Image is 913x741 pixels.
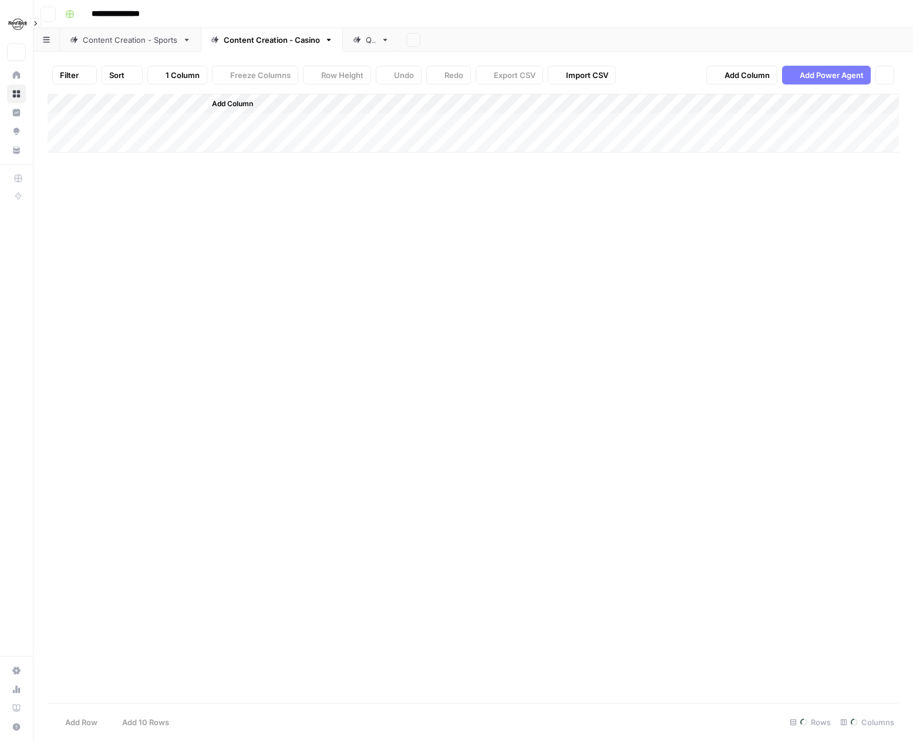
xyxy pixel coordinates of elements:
span: Filter [60,69,79,81]
a: Content Creation - Sports [60,28,201,52]
button: Freeze Columns [212,66,298,84]
span: Row Height [321,69,363,81]
a: Content Creation - Casino [201,28,343,52]
span: Redo [444,69,463,81]
span: Add Power Agent [800,69,864,81]
button: Undo [376,66,422,84]
button: Row Height [303,66,371,84]
div: Content Creation - Sports [83,34,178,46]
span: Add Row [65,716,97,728]
span: Add Column [725,69,770,81]
span: Freeze Columns [230,69,291,81]
div: Content Creation - Casino [224,34,320,46]
span: Undo [394,69,414,81]
a: Your Data [7,141,26,160]
button: Redo [426,66,471,84]
button: Add Column [197,96,258,111]
button: Add Row [48,713,105,732]
span: Add Column [212,99,253,109]
a: Home [7,66,26,84]
div: Rows [785,713,835,732]
button: Workspace: Hard Rock Digital [7,9,26,39]
button: Import CSV [548,66,616,84]
a: Insights [7,103,26,122]
span: Sort [109,69,124,81]
div: Columns [835,713,899,732]
button: 1 Column [147,66,207,84]
a: Opportunities [7,122,26,141]
img: Hard Rock Digital Logo [7,13,28,35]
span: Add 10 Rows [122,716,169,728]
a: QA [343,28,399,52]
button: Export CSV [476,66,543,84]
button: Filter [52,66,97,84]
button: Sort [102,66,143,84]
a: Learning Hub [7,699,26,718]
a: Usage [7,680,26,699]
div: QA [366,34,376,46]
span: Import CSV [566,69,608,81]
button: Add Power Agent [782,66,871,84]
a: Settings [7,661,26,680]
button: Help + Support [7,718,26,736]
span: Export CSV [494,69,535,81]
span: 1 Column [166,69,200,81]
button: Add Column [706,66,777,84]
button: Add 10 Rows [105,713,176,732]
a: Browse [7,84,26,103]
